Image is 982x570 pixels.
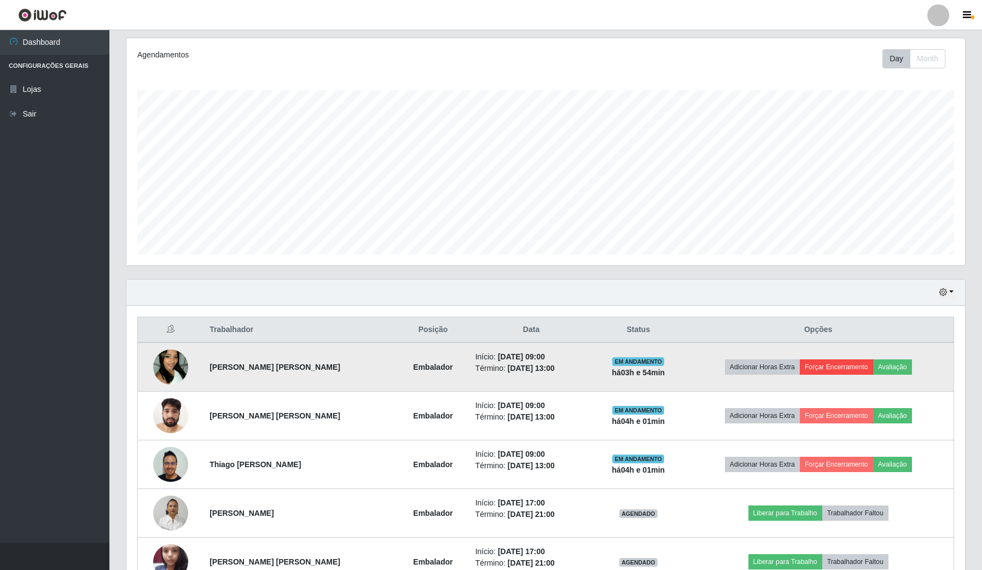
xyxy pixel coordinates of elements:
strong: Embalador [413,460,452,469]
th: Trabalhador [203,317,397,343]
button: Avaliação [873,457,912,472]
div: Toolbar with button groups [882,49,954,68]
li: Término: [475,460,588,472]
li: Início: [475,546,588,557]
button: Adicionar Horas Extra [725,408,800,423]
button: Day [882,49,910,68]
time: [DATE] 13:00 [508,364,555,373]
div: First group [882,49,945,68]
span: AGENDADO [619,509,658,518]
strong: [PERSON_NAME] [PERSON_NAME] [210,557,340,566]
li: Término: [475,411,588,423]
button: Forçar Encerramento [800,457,873,472]
li: Início: [475,497,588,509]
span: EM ANDAMENTO [612,455,664,463]
button: Month [910,49,945,68]
div: Agendamentos [137,49,468,61]
li: Início: [475,351,588,363]
time: [DATE] 13:00 [508,461,555,470]
strong: [PERSON_NAME] [210,509,274,517]
img: 1756896363934.jpeg [153,447,188,482]
span: EM ANDAMENTO [612,406,664,415]
th: Posição [397,317,468,343]
img: 1753109015697.jpeg [153,392,188,439]
img: 1675303307649.jpeg [153,490,188,536]
button: Trabalhador Faltou [822,554,888,569]
th: Opções [683,317,954,343]
strong: Embalador [413,557,452,566]
time: [DATE] 17:00 [498,498,545,507]
button: Forçar Encerramento [800,408,873,423]
time: [DATE] 09:00 [498,352,545,361]
strong: [PERSON_NAME] [PERSON_NAME] [210,411,340,420]
strong: há 04 h e 01 min [612,417,665,426]
time: [DATE] 17:00 [498,547,545,556]
strong: Embalador [413,509,452,517]
button: Avaliação [873,359,912,375]
button: Liberar para Trabalho [748,505,822,521]
span: AGENDADO [619,558,658,567]
button: Liberar para Trabalho [748,554,822,569]
button: Avaliação [873,408,912,423]
img: 1743267805927.jpeg [153,336,188,398]
img: CoreUI Logo [18,8,67,22]
strong: há 04 h e 01 min [612,466,665,474]
li: Término: [475,557,588,569]
th: Data [469,317,594,343]
time: [DATE] 21:00 [508,559,555,567]
li: Término: [475,509,588,520]
strong: [PERSON_NAME] [PERSON_NAME] [210,363,340,371]
time: [DATE] 09:00 [498,450,545,458]
strong: Embalador [413,411,452,420]
button: Forçar Encerramento [800,359,873,375]
li: Término: [475,363,588,374]
time: [DATE] 21:00 [508,510,555,519]
li: Início: [475,449,588,460]
li: Início: [475,400,588,411]
button: Adicionar Horas Extra [725,457,800,472]
time: [DATE] 09:00 [498,401,545,410]
button: Adicionar Horas Extra [725,359,800,375]
strong: há 03 h e 54 min [612,368,665,377]
button: Trabalhador Faltou [822,505,888,521]
strong: Thiago [PERSON_NAME] [210,460,301,469]
th: Status [594,317,683,343]
strong: Embalador [413,363,452,371]
time: [DATE] 13:00 [508,412,555,421]
span: EM ANDAMENTO [612,357,664,366]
